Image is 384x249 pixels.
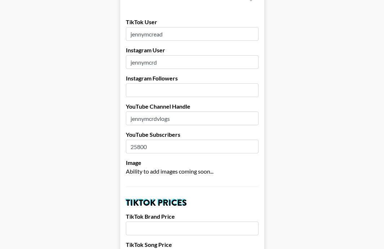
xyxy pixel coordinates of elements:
span: Ability to add images coming soon... [126,168,213,175]
label: YouTube Subscribers [126,131,259,138]
label: TikTok Brand Price [126,213,259,220]
label: Instagram User [126,47,259,54]
label: Image [126,159,259,166]
label: TikTok User [126,18,259,26]
h2: TikTok Prices [126,198,259,207]
label: YouTube Channel Handle [126,103,259,110]
label: Instagram Followers [126,75,259,82]
label: TikTok Song Price [126,241,259,248]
